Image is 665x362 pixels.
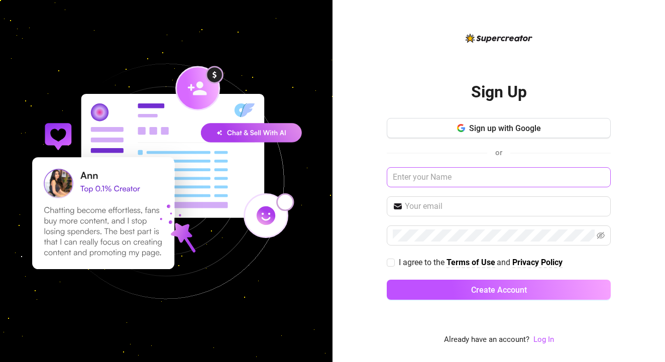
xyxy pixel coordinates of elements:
span: Sign up with Google [469,124,541,133]
a: Privacy Policy [512,258,563,268]
a: Log In [533,335,554,344]
a: Terms of Use [447,258,495,268]
input: Enter your Name [387,167,611,187]
input: Your email [405,200,605,212]
span: eye-invisible [597,231,605,239]
button: Sign up with Google [387,118,611,138]
img: logo-BBDzfeDw.svg [466,34,532,43]
span: and [497,258,512,267]
strong: Terms of Use [447,258,495,267]
span: Already have an account? [444,334,529,346]
span: Create Account [471,285,527,295]
span: I agree to the [399,258,447,267]
strong: Privacy Policy [512,258,563,267]
a: Log In [533,334,554,346]
span: or [495,148,502,157]
button: Create Account [387,280,611,300]
h2: Sign Up [471,82,527,102]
